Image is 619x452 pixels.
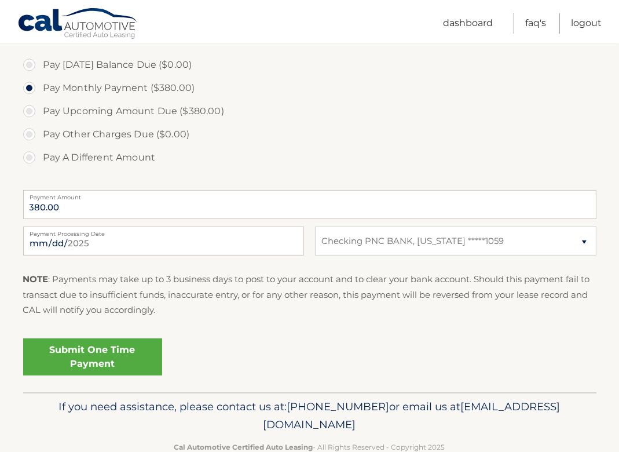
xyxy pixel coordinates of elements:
label: Pay Monthly Payment ($380.00) [23,76,596,100]
p: If you need assistance, please contact us at: or email us at [41,398,579,435]
a: Cal Automotive [17,8,139,41]
a: Submit One Time Payment [23,338,162,376]
a: Logout [571,13,602,34]
label: Pay Upcoming Amount Due ($380.00) [23,100,596,123]
a: FAQ's [525,13,546,34]
label: Payment Amount [23,190,596,199]
label: Pay [DATE] Balance Due ($0.00) [23,53,596,76]
strong: NOTE [23,274,49,285]
span: [PHONE_NUMBER] [287,400,390,413]
strong: Cal Automotive Certified Auto Leasing [174,443,313,451]
label: Pay A Different Amount [23,146,596,169]
label: Pay Other Charges Due ($0.00) [23,123,596,146]
p: : Payments may take up to 3 business days to post to your account and to clear your bank account.... [23,272,596,318]
input: Payment Amount [23,190,596,219]
input: Payment Date [23,227,304,256]
a: Dashboard [443,13,493,34]
label: Payment Processing Date [23,227,304,236]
